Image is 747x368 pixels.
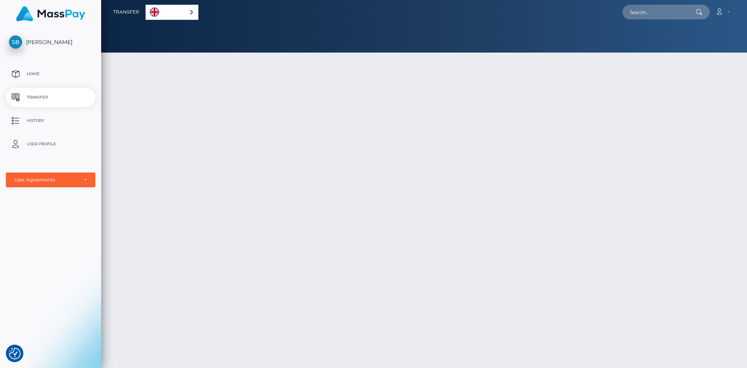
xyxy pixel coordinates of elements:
[9,115,92,127] p: History
[9,348,21,359] button: Consent Preferences
[9,92,92,103] p: Transfer
[622,5,696,19] input: Search...
[146,5,198,20] div: Language
[9,68,92,80] p: Home
[14,177,78,183] div: User Agreements
[16,6,85,21] img: MassPay
[6,111,95,130] a: History
[146,5,198,20] aside: Language selected: English
[6,134,95,154] a: User Profile
[6,173,95,187] button: User Agreements
[146,5,198,19] a: English
[9,348,21,359] img: Revisit consent button
[113,4,139,20] a: Transfer
[6,88,95,107] a: Transfer
[6,39,95,46] span: [PERSON_NAME]
[6,64,95,84] a: Home
[9,138,92,150] p: User Profile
